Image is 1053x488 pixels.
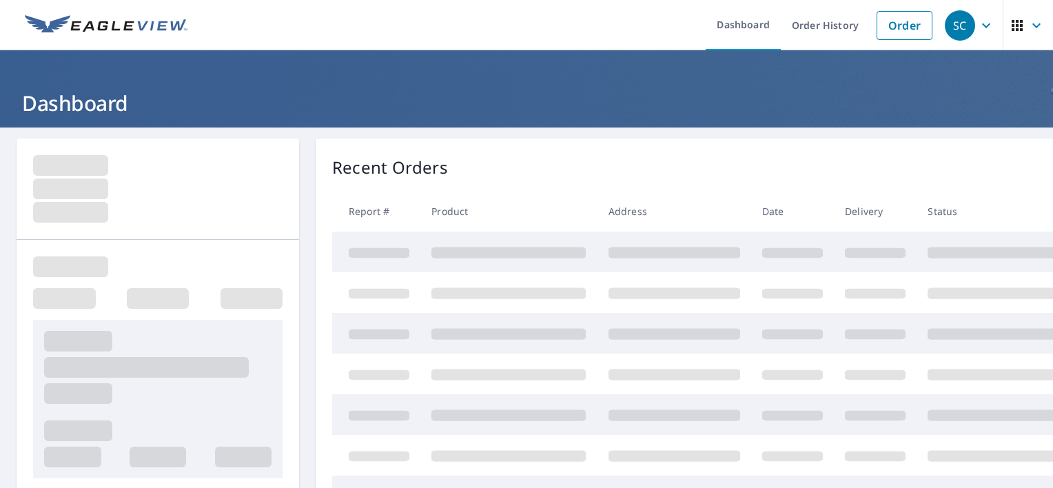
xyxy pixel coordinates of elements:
[25,15,187,36] img: EV Logo
[597,191,751,232] th: Address
[834,191,917,232] th: Delivery
[332,191,420,232] th: Report #
[17,89,1036,117] h1: Dashboard
[420,191,597,232] th: Product
[332,155,448,180] p: Recent Orders
[877,11,932,40] a: Order
[751,191,834,232] th: Date
[945,10,975,41] div: SC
